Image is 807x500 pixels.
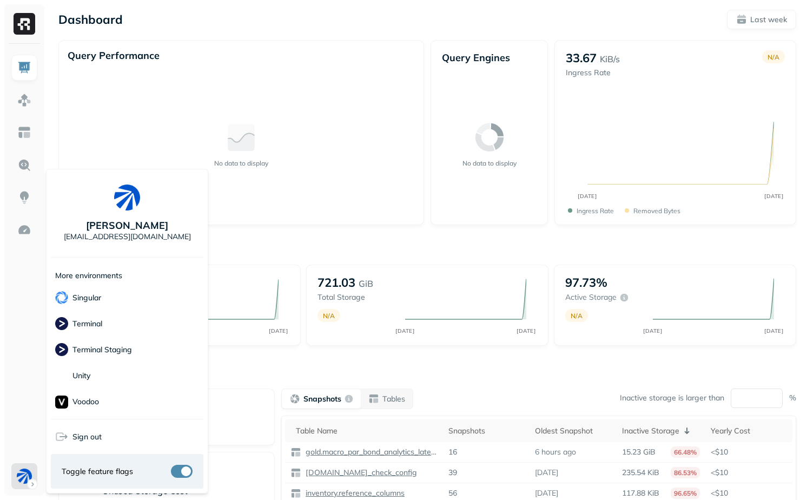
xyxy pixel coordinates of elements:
img: Voodoo [55,396,68,409]
p: Terminal [72,319,102,329]
img: BAM Dev [114,185,140,210]
p: Voodoo [72,397,99,407]
span: Toggle feature flags [62,466,133,477]
img: Singular [55,291,68,304]
span: Sign out [72,432,102,442]
p: Terminal Staging [72,345,132,355]
p: [PERSON_NAME] [86,219,168,232]
img: Terminal Staging [55,343,68,356]
p: More environments [55,271,122,281]
p: Unity [72,371,90,381]
img: Unity [55,369,68,383]
p: Singular [72,293,101,303]
img: Terminal [55,317,68,330]
p: [EMAIL_ADDRESS][DOMAIN_NAME] [64,232,191,242]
